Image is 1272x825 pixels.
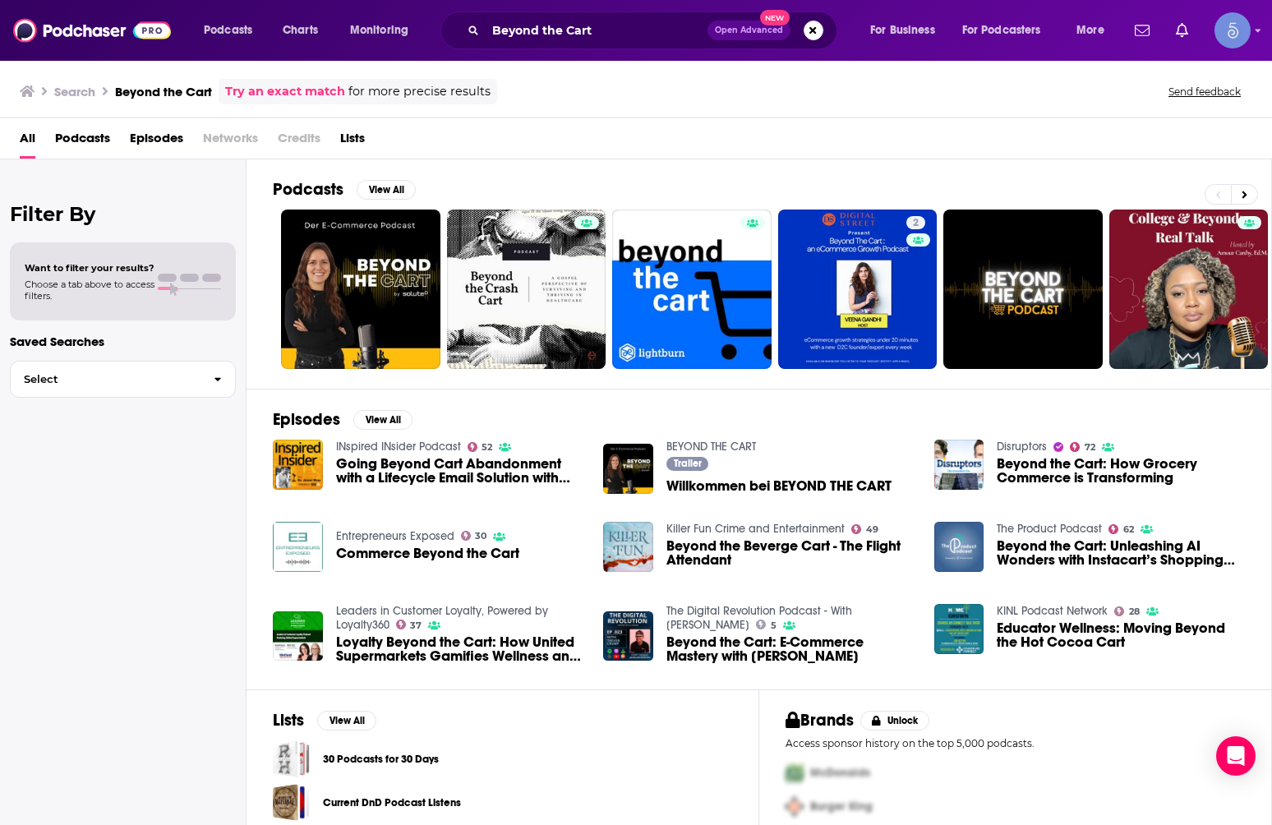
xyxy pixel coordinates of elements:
a: Show notifications dropdown [1128,16,1156,44]
a: 2 [906,216,925,229]
a: Beyond the Cart: E-Commerce Mastery with Trevor Crump [666,635,915,663]
button: open menu [339,17,430,44]
a: EpisodesView All [273,409,412,430]
span: McDonalds [810,766,870,780]
img: Loyalty Beyond the Cart: How United Supermarkets Gamifies Wellness and Engagement [273,611,323,661]
a: 49 [851,524,878,534]
span: Burger King [810,800,873,813]
span: Monitoring [350,19,408,42]
span: New [760,10,790,25]
span: 62 [1123,526,1134,533]
a: 5 [756,620,777,629]
a: ListsView All [273,710,376,731]
a: Killer Fun Crime and Entertainment [666,522,845,536]
a: PodcastsView All [273,179,416,200]
a: The Product Podcast [997,522,1102,536]
button: Show profile menu [1214,12,1251,48]
button: View All [353,410,412,430]
span: 49 [866,526,878,533]
span: Educator Wellness: Moving Beyond the Hot Cocoa Cart [997,621,1245,649]
span: 28 [1129,608,1140,615]
h2: Lists [273,710,304,731]
a: Going Beyond Cart Abandonment with a Lifecycle Email Solution with Mike Arsenault Founder of Rejo... [336,457,584,485]
span: 72 [1085,444,1095,451]
a: Beyond the Cart: How Grocery Commerce is Transforming [997,457,1245,485]
a: Beyond the Cart: How Grocery Commerce is Transforming [934,440,984,490]
img: Podchaser - Follow, Share and Rate Podcasts [13,15,171,46]
span: Open Advanced [715,26,783,35]
a: Podcasts [55,125,110,159]
span: Beyond the Cart: E-Commerce Mastery with [PERSON_NAME] [666,635,915,663]
h3: Search [54,84,95,99]
a: All [20,125,35,159]
a: Beyond the Beverge Cart - The Flight Attendant [666,539,915,567]
span: 30 [475,532,486,540]
a: Commerce Beyond the Cart [336,546,519,560]
a: 30 Podcasts for 30 Days [273,740,310,777]
p: Access sponsor history on the top 5,000 podcasts. [786,737,1245,749]
a: Commerce Beyond the Cart [273,522,323,572]
h2: Filter By [10,202,236,226]
a: Episodes [130,125,183,159]
img: Beyond the Beverge Cart - The Flight Attendant [603,522,653,572]
a: Disruptors [997,440,1047,454]
button: View All [357,180,416,200]
span: 2 [913,215,919,232]
img: Willkommen bei BEYOND THE CART [603,444,653,494]
span: Going Beyond Cart Abandonment with a Lifecycle Email Solution with [PERSON_NAME] Founder of Rejoiner [336,457,584,485]
a: 28 [1114,606,1140,616]
a: 30 [461,531,487,541]
h2: Episodes [273,409,340,430]
div: Open Intercom Messenger [1216,736,1256,776]
button: open menu [1065,17,1125,44]
button: Send feedback [1164,85,1246,99]
h2: Podcasts [273,179,343,200]
span: Choose a tab above to access filters. [25,279,154,302]
a: 37 [396,620,422,629]
a: Try an exact match [225,82,345,101]
a: Loyalty Beyond the Cart: How United Supermarkets Gamifies Wellness and Engagement [336,635,584,663]
a: The Digital Revolution Podcast - With Eli Adams [666,604,852,632]
img: Educator Wellness: Moving Beyond the Hot Cocoa Cart [934,604,984,654]
img: First Pro Logo [779,756,810,790]
span: Want to filter your results? [25,262,154,274]
a: KINL Podcast Network [997,604,1108,618]
a: Charts [272,17,328,44]
button: Open AdvancedNew [707,21,790,40]
a: INspired INsider Podcast [336,440,461,454]
a: 62 [1108,524,1134,534]
img: Beyond the Cart: E-Commerce Mastery with Trevor Crump [603,611,653,661]
button: open menu [192,17,274,44]
p: Saved Searches [10,334,236,349]
a: Beyond the Cart: Unleashing AI Wonders with Instacart’s Shopping Revolution by Instacart CPO [997,539,1245,567]
a: Lists [340,125,365,159]
a: Show notifications dropdown [1169,16,1195,44]
a: 72 [1070,442,1095,452]
a: 30 Podcasts for 30 Days [323,750,439,768]
span: 5 [771,622,777,629]
a: Willkommen bei BEYOND THE CART [666,479,892,493]
span: 52 [482,444,492,451]
span: Trailer [674,459,702,468]
span: Logged in as Spiral5-G1 [1214,12,1251,48]
div: Search podcasts, credits, & more... [456,12,853,49]
span: Current DnD Podcast Listens [273,784,310,821]
span: More [1076,19,1104,42]
span: for more precise results [348,82,491,101]
button: Select [10,361,236,398]
a: Beyond the Cart: Unleashing AI Wonders with Instacart’s Shopping Revolution by Instacart CPO [934,522,984,572]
